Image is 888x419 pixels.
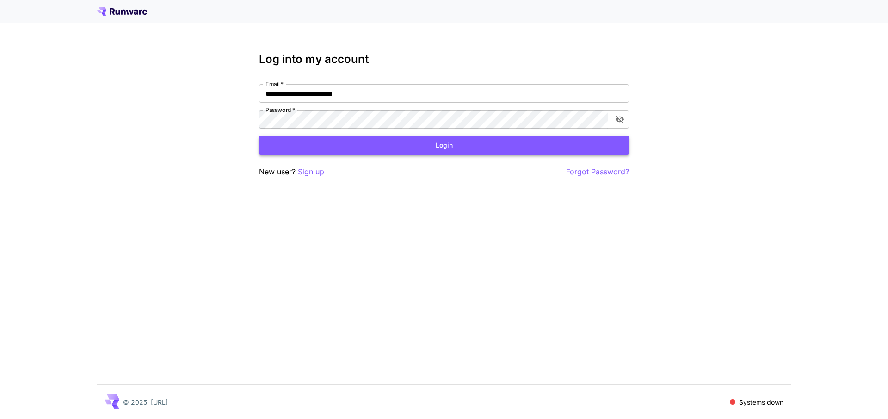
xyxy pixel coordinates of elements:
p: © 2025, [URL] [123,397,168,407]
button: toggle password visibility [611,111,628,128]
p: New user? [259,166,324,178]
label: Password [265,106,295,114]
button: Sign up [298,166,324,178]
p: Systems down [739,397,783,407]
button: Login [259,136,629,155]
h3: Log into my account [259,53,629,66]
label: Email [265,80,284,88]
button: Forgot Password? [566,166,629,178]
